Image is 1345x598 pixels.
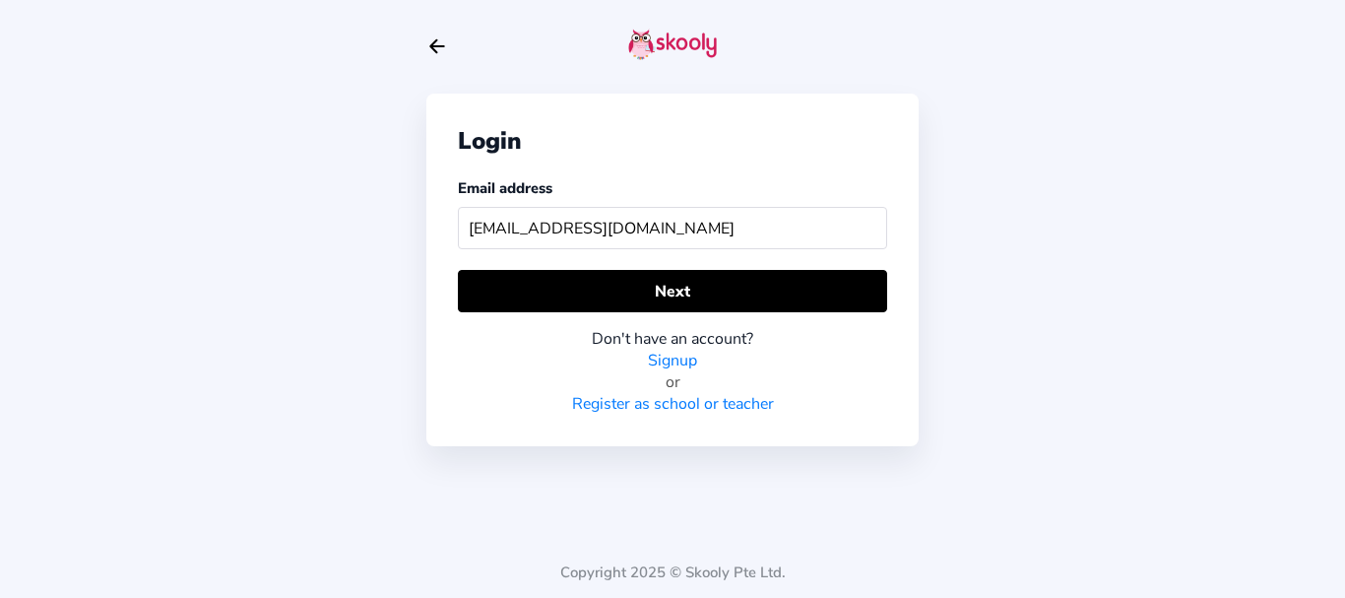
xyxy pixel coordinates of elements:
button: arrow back outline [426,35,448,57]
a: Register as school or teacher [572,393,774,415]
img: skooly-logo.png [628,29,717,60]
a: Signup [648,350,697,371]
div: Don't have an account? [458,328,887,350]
div: or [458,371,887,393]
button: Next [458,270,887,312]
input: Your email address [458,207,887,249]
div: Login [458,125,887,157]
label: Email address [458,178,552,198]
